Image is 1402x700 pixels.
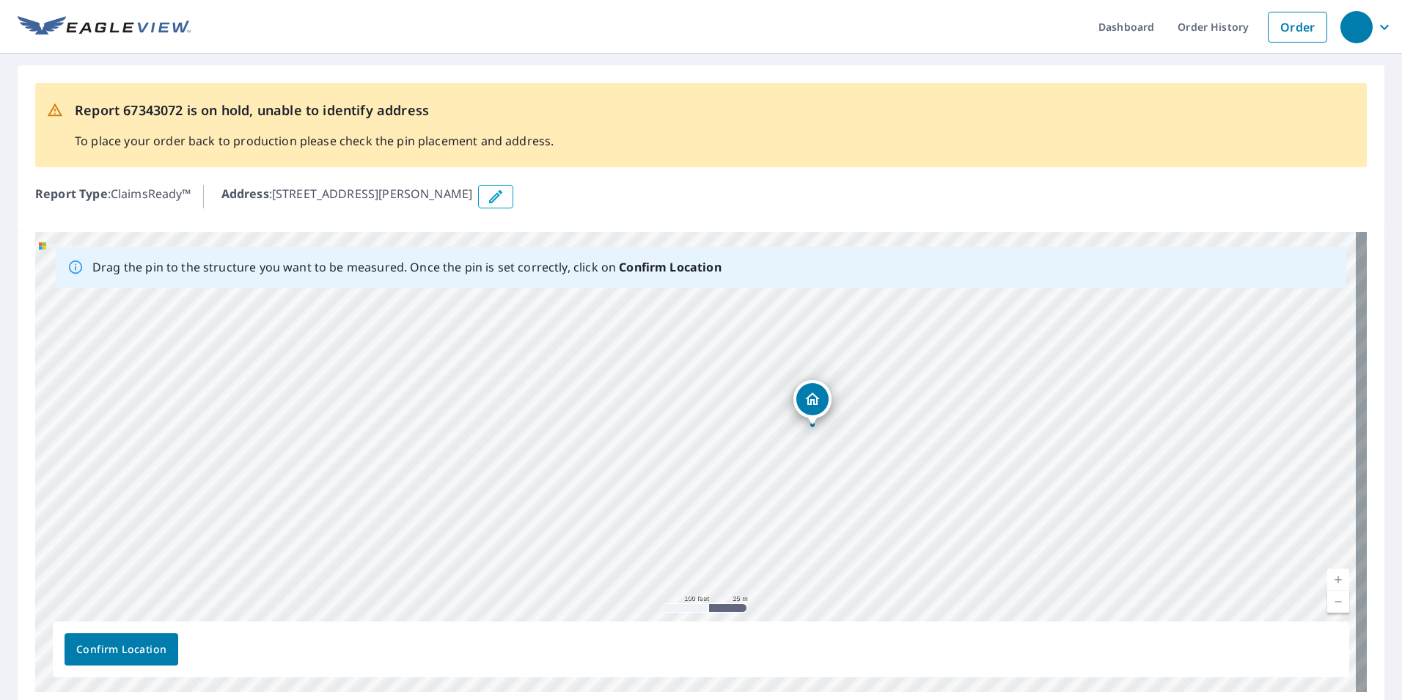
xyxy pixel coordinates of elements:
[75,132,554,150] p: To place your order back to production please check the pin placement and address.
[1327,591,1349,613] a: Current Level 18, Zoom Out
[221,185,473,208] p: : [STREET_ADDRESS][PERSON_NAME]
[35,186,108,202] b: Report Type
[75,101,554,120] p: Report 67343072 is on hold, unable to identify address
[793,380,832,426] div: Dropped pin, building 1, Residential property, 200 Crawford Ter Marion, NC 28752
[619,259,721,275] b: Confirm Location
[65,633,178,666] button: Confirm Location
[221,186,269,202] b: Address
[76,641,166,659] span: Confirm Location
[1327,569,1349,591] a: Current Level 18, Zoom In
[35,185,191,208] p: : ClaimsReady™
[1268,12,1327,43] a: Order
[92,258,722,276] p: Drag the pin to the structure you want to be measured. Once the pin is set correctly, click on
[18,16,191,38] img: EV Logo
